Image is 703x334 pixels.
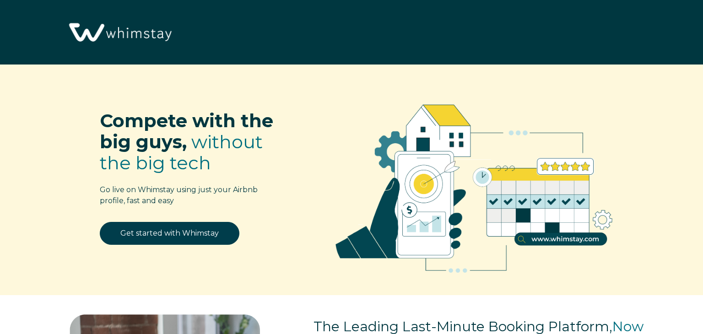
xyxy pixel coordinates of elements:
[100,185,258,205] span: Go live on Whimstay using just your Airbnb profile, fast and easy
[313,78,635,290] img: RBO Ilustrations-02
[100,222,239,245] a: Get started with Whimstay
[100,130,263,174] span: without the big tech
[64,5,175,61] img: Whimstay Logo-02 1
[100,109,273,153] span: Compete with the big guys,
